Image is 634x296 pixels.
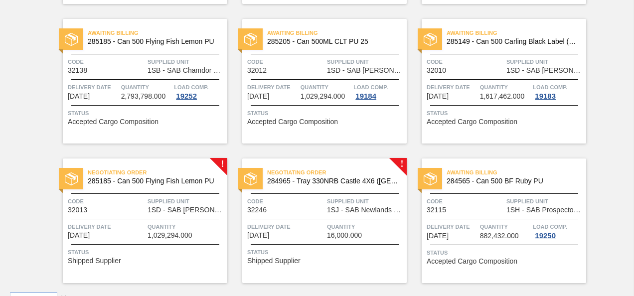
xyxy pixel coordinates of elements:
span: 09/27/2025 [427,93,449,100]
span: Accepted Cargo Composition [247,118,338,126]
span: Status [247,108,404,118]
a: Load Comp.19252 [174,82,225,100]
span: Code [68,196,145,206]
span: 1,617,462.000 [480,93,525,100]
span: Accepted Cargo Composition [427,258,517,265]
span: 1SD - SAB Rosslyn Brewery [327,67,404,74]
span: 10/01/2025 [427,232,449,240]
a: Load Comp.19183 [533,82,584,100]
span: 32115 [427,206,446,214]
a: statusAwaiting Billing285149 - Can 500 Carling Black Label (KO 2025)Code32010Supplied Unit1SD - S... [407,19,586,144]
span: Accepted Cargo Composition [68,118,158,126]
span: Delivery Date [427,82,477,92]
span: 1SB - SAB Chamdor Brewery [148,67,225,74]
span: Awaiting Billing [88,28,227,38]
span: 285149 - Can 500 Carling Black Label (KO 2025) [447,38,578,45]
span: Delivery Date [68,222,145,232]
span: Code [247,196,324,206]
img: status [424,172,437,185]
span: Code [427,57,504,67]
span: 32010 [427,67,446,74]
span: Delivery Date [68,82,119,92]
span: 09/27/2025 [68,93,90,100]
span: Supplied Unit [327,57,404,67]
span: Code [68,57,145,67]
span: Shipped Supplier [68,257,121,265]
span: Delivery Date [247,222,324,232]
span: 09/30/2025 [247,232,269,239]
img: status [424,33,437,46]
span: Load Comp. [353,82,388,92]
span: 1,029,294.000 [148,232,192,239]
span: Load Comp. [533,222,567,232]
span: Negotiating Order [88,167,227,177]
div: 19252 [174,92,199,100]
span: Accepted Cargo Composition [427,118,517,126]
span: 285185 - Can 500 Flying Fish Lemon PU [88,177,219,185]
span: 882,432.000 [480,232,519,240]
span: 285185 - Can 500 Flying Fish Lemon PU [88,38,219,45]
div: 19250 [533,232,558,240]
span: Awaiting Billing [447,28,586,38]
div: 19184 [353,92,378,100]
span: Delivery Date [427,222,477,232]
span: Supplied Unit [506,57,584,67]
span: Quantity [480,222,531,232]
span: 32246 [247,206,267,214]
img: status [244,33,257,46]
img: status [65,172,78,185]
a: statusAwaiting Billing285205 - Can 500ML CLT PU 25Code32012Supplied Unit1SD - SAB [PERSON_NAME]De... [227,19,407,144]
span: Status [247,247,404,257]
span: Quantity [480,82,531,92]
span: 2,793,798.000 [121,93,166,100]
span: 1,029,294.000 [301,93,345,100]
span: 1SD - SAB Rosslyn Brewery [148,206,225,214]
span: Quantity [121,82,172,92]
span: Code [427,196,504,206]
img: status [244,172,257,185]
img: status [65,33,78,46]
span: Supplied Unit [327,196,404,206]
span: Awaiting Billing [447,167,586,177]
span: Supplied Unit [148,196,225,206]
span: 285205 - Can 500ML CLT PU 25 [267,38,399,45]
span: 1SD - SAB Rosslyn Brewery [506,67,584,74]
span: Quantity [327,222,404,232]
a: !statusNegotiating Order284965 - Tray 330NRB Castle 4X6 ([GEOGRAPHIC_DATA])Code32246Supplied Unit... [227,158,407,283]
a: statusAwaiting Billing285185 - Can 500 Flying Fish Lemon PUCode32138Supplied Unit1SB - SAB Chamdo... [48,19,227,144]
a: !statusNegotiating Order285185 - Can 500 Flying Fish Lemon PUCode32013Supplied Unit1SD - SAB [PER... [48,158,227,283]
span: 32138 [68,67,87,74]
span: Status [427,248,584,258]
span: 09/27/2025 [247,93,269,100]
a: Load Comp.19250 [533,222,584,240]
span: Code [247,57,324,67]
span: 1SJ - SAB Newlands Brewery [327,206,404,214]
span: Load Comp. [174,82,208,92]
span: 09/28/2025 [68,232,90,239]
span: 16,000.000 [327,232,362,239]
span: Status [68,108,225,118]
span: 284565 - Can 500 BF Ruby PU [447,177,578,185]
span: Supplied Unit [506,196,584,206]
span: Delivery Date [247,82,298,92]
span: Quantity [301,82,351,92]
span: 1SH - SAB Prospecton Brewery [506,206,584,214]
span: Load Comp. [533,82,567,92]
a: statusAwaiting Billing284565 - Can 500 BF Ruby PUCode32115Supplied Unit1SH - SAB Prospecton Brewe... [407,158,586,283]
div: 19183 [533,92,558,100]
span: Supplied Unit [148,57,225,67]
span: 32013 [68,206,87,214]
span: Quantity [148,222,225,232]
span: Shipped Supplier [247,257,301,265]
span: Status [68,247,225,257]
span: 32012 [247,67,267,74]
span: 284965 - Tray 330NRB Castle 4X6 (Hogwarts) [267,177,399,185]
span: Status [427,108,584,118]
a: Load Comp.19184 [353,82,404,100]
span: Awaiting Billing [267,28,407,38]
span: Negotiating Order [267,167,407,177]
